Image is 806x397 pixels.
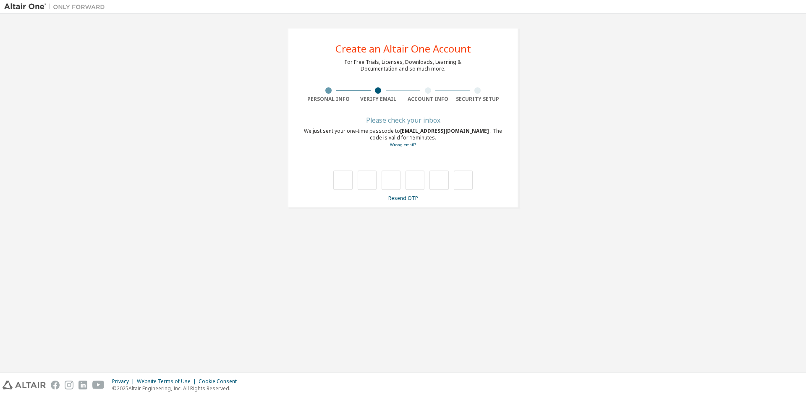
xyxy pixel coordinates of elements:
[51,381,60,389] img: facebook.svg
[304,96,353,103] div: Personal Info
[335,44,471,54] div: Create an Altair One Account
[390,142,416,147] a: Go back to the registration form
[112,385,242,392] p: © 2025 Altair Engineering, Inc. All Rights Reserved.
[112,378,137,385] div: Privacy
[4,3,109,11] img: Altair One
[79,381,87,389] img: linkedin.svg
[400,127,490,134] span: [EMAIL_ADDRESS][DOMAIN_NAME]
[65,381,73,389] img: instagram.svg
[92,381,105,389] img: youtube.svg
[353,96,403,103] div: Verify Email
[345,59,461,72] div: For Free Trials, Licenses, Downloads, Learning & Documentation and so much more.
[3,381,46,389] img: altair_logo.svg
[388,195,418,202] a: Resend OTP
[304,128,502,148] div: We just sent your one-time passcode to . The code is valid for 15 minutes.
[403,96,453,103] div: Account Info
[137,378,199,385] div: Website Terms of Use
[304,118,502,123] div: Please check your inbox
[199,378,242,385] div: Cookie Consent
[453,96,503,103] div: Security Setup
